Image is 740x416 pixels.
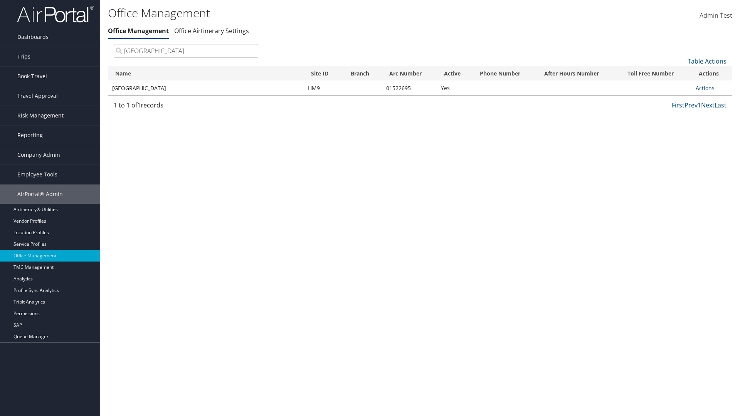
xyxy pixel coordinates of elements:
span: Admin Test [700,11,732,20]
td: [GEOGRAPHIC_DATA] [108,81,304,95]
span: Risk Management [17,106,64,125]
a: Office Management [108,27,169,35]
span: Company Admin [17,145,60,164]
a: Table Actions [688,57,727,65]
span: Trips [17,47,30,66]
th: Branch: activate to sort column ascending [344,66,382,81]
div: 1 to 1 of records [114,101,258,114]
a: Actions [696,84,715,92]
a: Prev [684,101,698,109]
span: Reporting [17,126,43,145]
span: Employee Tools [17,165,57,184]
img: airportal-logo.png [17,5,94,23]
td: Yes [437,81,473,95]
span: Dashboards [17,27,49,47]
a: Admin Test [700,4,732,28]
span: Book Travel [17,67,47,86]
input: Search [114,44,258,58]
span: Travel Approval [17,86,58,106]
th: Active: activate to sort column ascending [437,66,473,81]
a: Last [715,101,727,109]
span: 1 [137,101,141,109]
td: HM9 [304,81,344,95]
a: First [672,101,684,109]
th: Name: activate to sort column ascending [108,66,304,81]
th: Toll Free Number: activate to sort column ascending [621,66,692,81]
h1: Office Management [108,5,524,21]
th: Phone Number: activate to sort column ascending [473,66,537,81]
span: AirPortal® Admin [17,185,63,204]
a: 1 [698,101,701,109]
th: Arc Number: activate to sort column ascending [382,66,437,81]
td: 01522695 [382,81,437,95]
th: After Hours Number: activate to sort column ascending [537,66,621,81]
th: Site ID: activate to sort column ascending [304,66,344,81]
a: Next [701,101,715,109]
th: Actions [692,66,732,81]
a: Office Airtinerary Settings [174,27,249,35]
